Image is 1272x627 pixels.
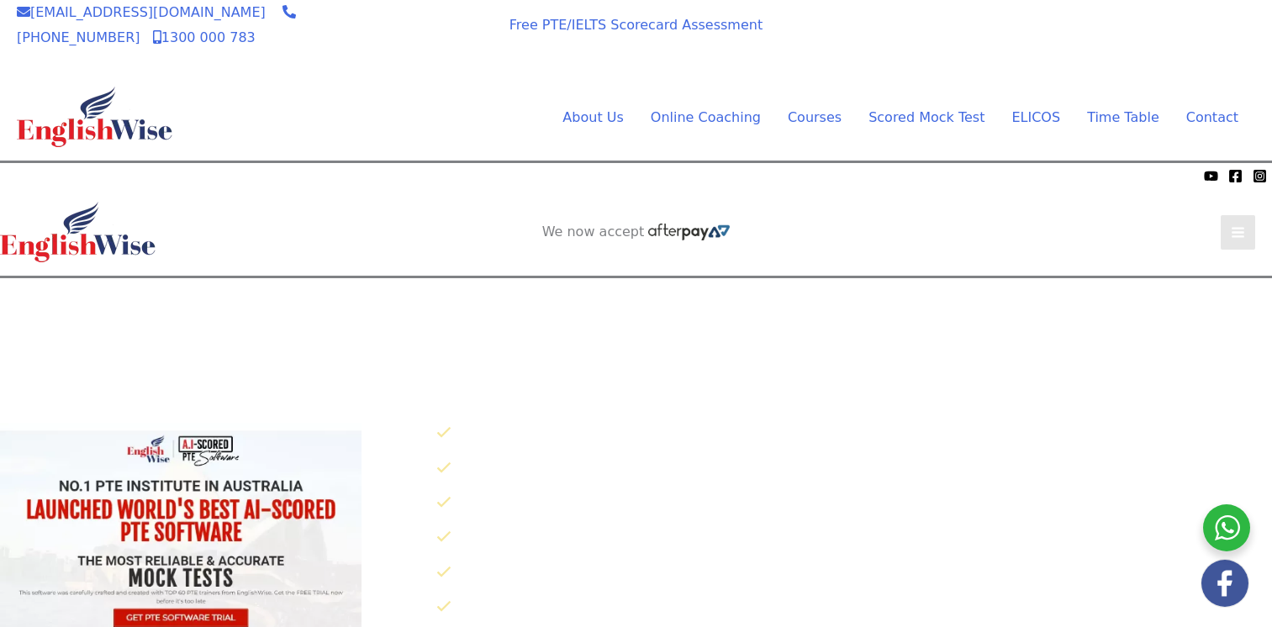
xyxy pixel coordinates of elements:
a: Instagram [1253,169,1267,183]
img: Afterpay-Logo [648,224,730,240]
a: 1300 000 783 [153,29,256,45]
a: About UsMenu Toggle [549,105,636,130]
span: Courses [788,109,842,125]
li: Instant Results – KNOW where you Stand in the Shortest Amount of Time [436,593,1272,621]
a: [PHONE_NUMBER] [17,4,296,45]
img: white-facebook.png [1201,560,1248,607]
li: 200 Listening Practice Questions [436,559,1272,587]
span: Online Coaching [651,109,761,125]
span: We now accept [8,167,98,184]
img: Afterpay-Logo [398,40,444,50]
a: Online CoachingMenu Toggle [637,105,774,130]
span: Scored Mock Test [868,109,984,125]
a: ELICOS [998,105,1074,130]
aside: Header Widget 1 [489,278,784,333]
a: Contact [1173,105,1238,130]
img: cropped-ew-logo [17,87,172,147]
a: Scored Mock TestMenu Toggle [855,105,998,130]
li: 125 Reading Practice Questions [436,524,1272,551]
span: We now accept [377,20,466,37]
a: Free PTE/IELTS Scorecard Assessment [509,17,763,33]
li: 30X AI Scored Full Length Mock Tests [436,419,1272,447]
a: Facebook [1228,169,1243,183]
aside: Header Widget 2 [534,224,739,241]
li: 50 Writing Practice Questions [436,489,1272,517]
p: Click below to know why EnglishWise has worlds best AI scored PTE software [424,382,1272,408]
a: Time TableMenu Toggle [1074,105,1173,130]
a: YouTube [1204,169,1218,183]
span: About Us [562,109,623,125]
span: Contact [1186,109,1238,125]
nav: Site Navigation: Main Menu [522,105,1238,130]
aside: Header Widget 1 [961,9,1255,64]
a: AI SCORED PTE SOFTWARE REGISTER FOR FREE SOFTWARE TRIAL [507,292,767,325]
a: [EMAIL_ADDRESS][DOMAIN_NAME] [17,4,266,20]
a: AI SCORED PTE SOFTWARE REGISTER FOR FREE SOFTWARE TRIAL [979,23,1238,56]
img: Afterpay-Logo [102,171,148,181]
span: ELICOS [1011,109,1060,125]
span: We now accept [542,224,645,240]
a: CoursesMenu Toggle [774,105,855,130]
span: Time Table [1087,109,1159,125]
li: 250 Speaking Practice Questions [436,455,1272,482]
